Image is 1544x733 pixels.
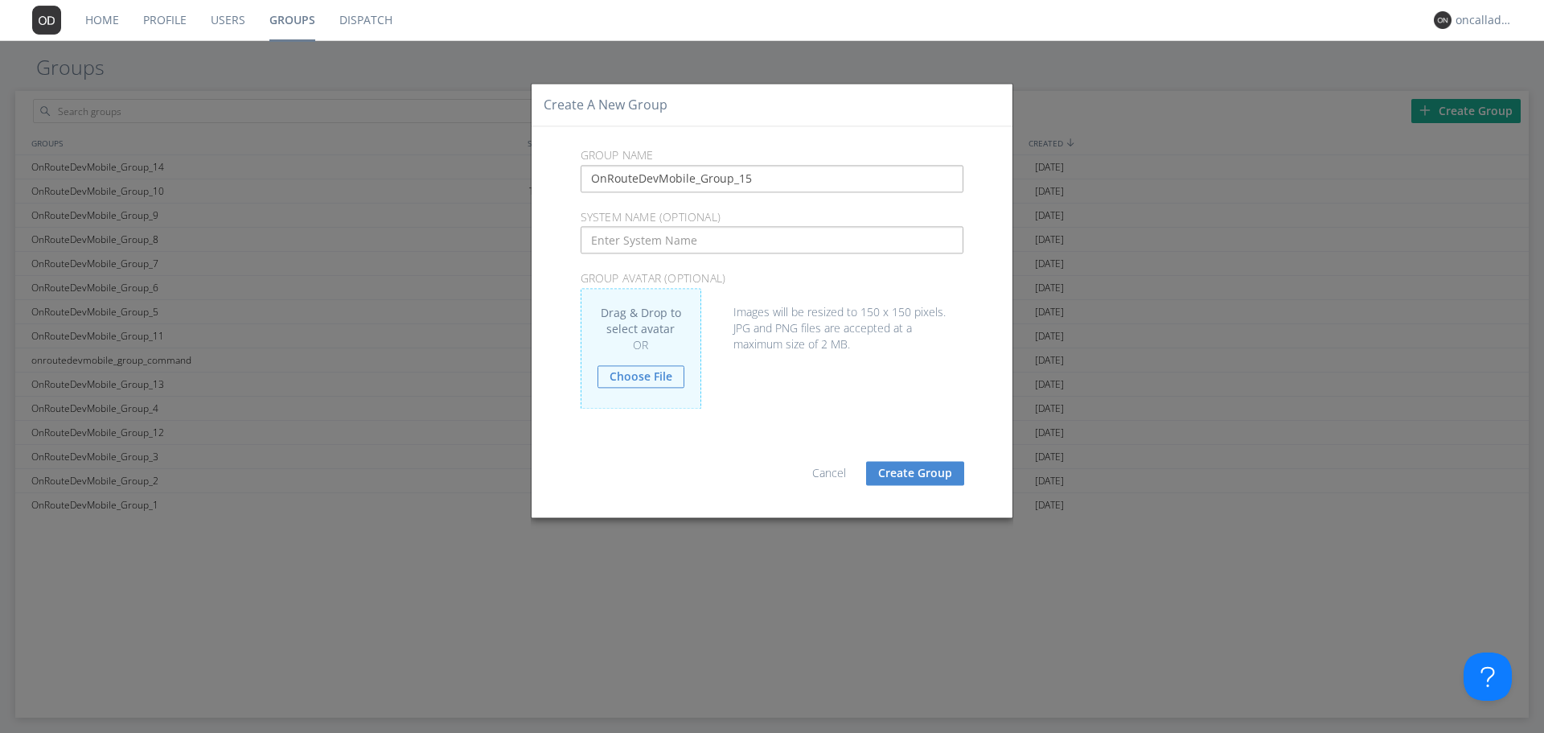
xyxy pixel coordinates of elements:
[581,288,701,409] div: Drag & Drop to select avatar
[1456,12,1516,28] div: oncalladmin4
[581,165,964,192] input: Enter Group Name
[544,96,667,114] h4: Create a New Group
[866,461,964,485] button: Create Group
[597,337,684,353] div: OR
[569,208,976,226] p: System Name (optional)
[581,227,964,254] input: Enter System Name
[1434,11,1452,29] img: 373638.png
[597,365,684,388] a: Choose File
[569,147,976,165] p: Group Name
[569,270,976,288] p: Group Avatar (optional)
[581,288,964,352] div: Images will be resized to 150 x 150 pixels. JPG and PNG files are accepted at a maximum size of 2...
[32,6,61,35] img: 373638.png
[812,465,846,480] a: Cancel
